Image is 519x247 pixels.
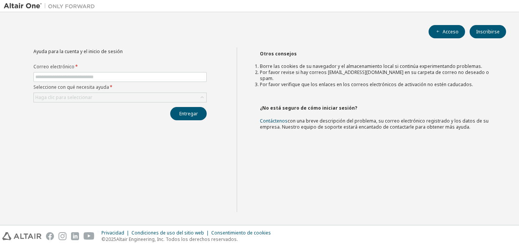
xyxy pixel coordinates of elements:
[260,50,297,57] font: Otros consejos
[429,25,465,38] button: Acceso
[101,230,124,236] font: Privacidad
[260,69,489,82] font: Por favor revise si hay correos [EMAIL_ADDRESS][DOMAIN_NAME] en su carpeta de correo no deseado o...
[34,93,206,102] div: Haga clic para seleccionar
[33,48,123,55] font: Ayuda para la cuenta y el inicio de sesión
[116,236,238,242] font: Altair Engineering, Inc. Todos los derechos reservados.
[476,28,500,35] font: Inscribirse
[170,107,207,120] button: Entregar
[470,25,506,38] button: Inscribirse
[260,63,482,69] font: Borre las cookies de su navegador y el almacenamiento local si continúa experimentando problemas.
[84,232,95,240] img: youtube.svg
[59,232,66,240] img: instagram.svg
[260,105,357,111] font: ¿No está seguro de cómo iniciar sesión?
[101,236,106,242] font: ©
[106,236,116,242] font: 2025
[4,2,99,10] img: Altair Uno
[2,232,41,240] img: altair_logo.svg
[35,94,92,101] font: Haga clic para seleccionar
[443,28,459,35] font: Acceso
[33,63,74,70] font: Correo electrónico
[179,110,198,117] font: Entregar
[211,230,271,236] font: Consentimiento de cookies
[33,84,109,90] font: Seleccione con qué necesita ayuda
[71,232,79,240] img: linkedin.svg
[260,118,489,130] font: con una breve descripción del problema, su correo electrónico registrado y los datos de su empres...
[260,118,288,124] a: Contáctenos
[131,230,204,236] font: Condiciones de uso del sitio web
[46,232,54,240] img: facebook.svg
[260,81,473,88] font: Por favor verifique que los enlaces en los correos electrónicos de activación no estén caducados.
